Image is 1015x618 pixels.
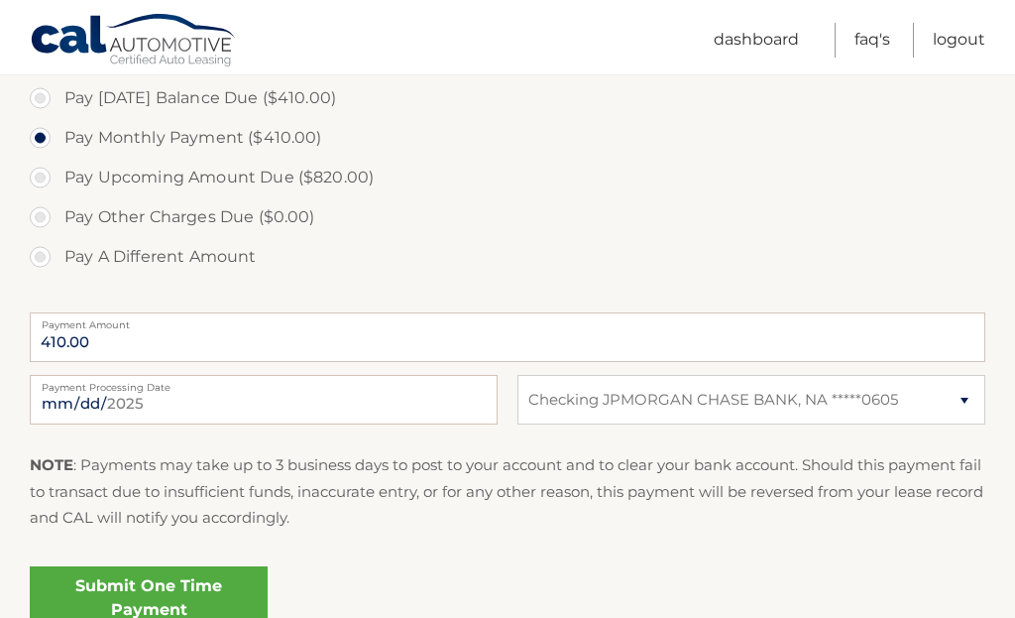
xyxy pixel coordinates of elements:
[30,452,985,531] p: : Payments may take up to 3 business days to post to your account and to clear your bank account....
[30,375,498,425] input: Payment Date
[30,13,238,70] a: Cal Automotive
[30,375,498,391] label: Payment Processing Date
[30,197,985,237] label: Pay Other Charges Due ($0.00)
[30,237,985,277] label: Pay A Different Amount
[30,455,73,474] strong: NOTE
[30,312,985,328] label: Payment Amount
[933,23,985,58] a: Logout
[714,23,799,58] a: Dashboard
[30,118,985,158] label: Pay Monthly Payment ($410.00)
[30,158,985,197] label: Pay Upcoming Amount Due ($820.00)
[30,78,985,118] label: Pay [DATE] Balance Due ($410.00)
[854,23,890,58] a: FAQ's
[30,312,985,362] input: Payment Amount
